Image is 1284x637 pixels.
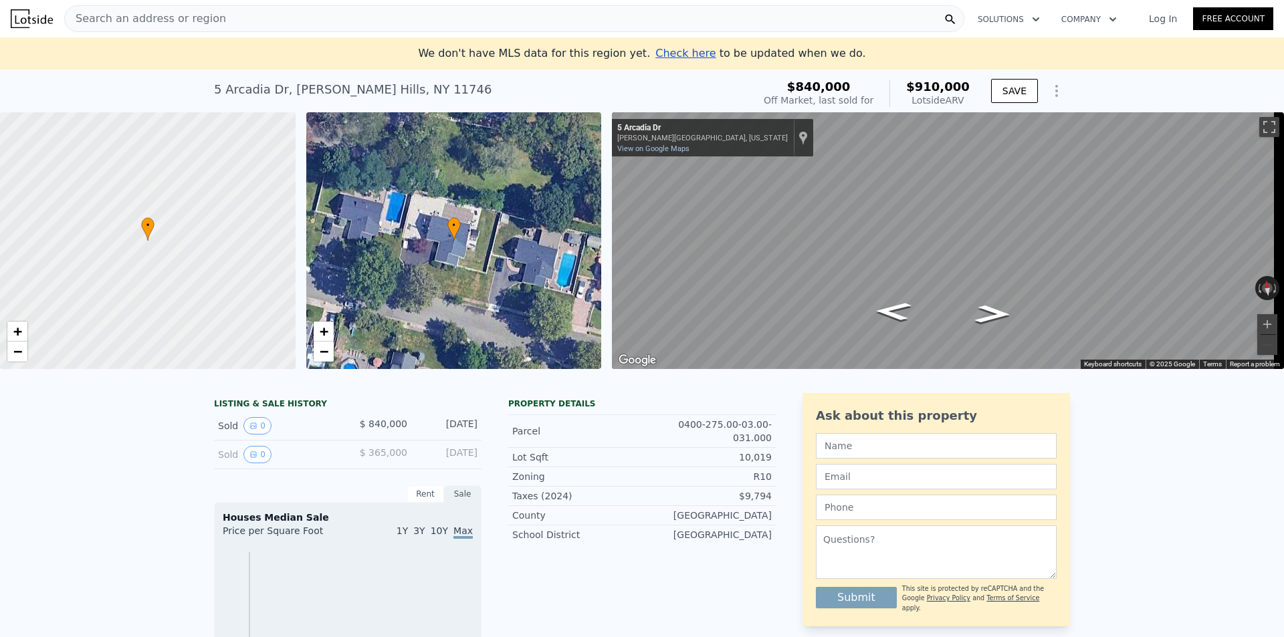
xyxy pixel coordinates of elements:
[418,417,477,434] div: [DATE]
[612,112,1284,369] div: Map
[960,301,1027,328] path: Go East, Arcadia Dr
[967,7,1051,31] button: Solutions
[397,525,408,536] span: 1Y
[319,323,328,340] span: +
[223,511,473,524] div: Houses Median Sale
[360,447,407,458] span: $ 365,000
[65,11,226,27] span: Search an address or region
[1043,78,1070,104] button: Show Options
[243,417,272,434] button: View historical data
[655,47,716,59] span: Check here
[927,594,970,602] a: Privacy Policy
[1255,276,1263,300] button: Rotate counterclockwise
[13,343,22,360] span: −
[13,323,22,340] span: +
[617,144,689,153] a: View on Google Maps
[1084,360,1142,369] button: Keyboard shortcuts
[816,587,897,608] button: Submit
[1259,117,1279,137] button: Toggle fullscreen view
[1203,360,1222,368] a: Terms (opens in new tab)
[1261,275,1273,301] button: Reset the view
[418,45,865,61] div: We don't have MLS data for this region yet.
[214,80,492,99] div: 5 Arcadia Dr , [PERSON_NAME] Hills , NY 11746
[214,398,481,412] div: LISTING & SALE HISTORY
[11,9,53,28] img: Lotside
[243,446,272,463] button: View historical data
[512,509,642,522] div: County
[816,433,1057,459] input: Name
[798,130,808,145] a: Show location on map
[223,524,348,545] div: Price per Square Foot
[512,470,642,483] div: Zoning
[431,525,448,536] span: 10Y
[859,298,926,325] path: Go West, Arcadia Dr
[642,509,772,522] div: [GEOGRAPHIC_DATA]
[816,464,1057,489] input: Email
[615,352,659,369] img: Google
[642,528,772,541] div: [GEOGRAPHIC_DATA]
[816,495,1057,520] input: Phone
[617,123,788,134] div: 5 Arcadia Dr
[1193,7,1273,30] a: Free Account
[7,342,27,362] a: Zoom out
[615,352,659,369] a: Open this area in Google Maps (opens a new window)
[906,94,970,107] div: Lotside ARV
[1230,360,1280,368] a: Report a problem
[512,528,642,541] div: School District
[991,79,1038,103] button: SAVE
[512,424,642,438] div: Parcel
[642,418,772,444] div: 0400-275.00-03.00-031.000
[617,134,788,142] div: [PERSON_NAME][GEOGRAPHIC_DATA], [US_STATE]
[986,594,1039,602] a: Terms of Service
[413,525,425,536] span: 3Y
[512,451,642,464] div: Lot Sqft
[1051,7,1128,31] button: Company
[314,342,334,362] a: Zoom out
[218,446,337,463] div: Sold
[141,219,154,231] span: •
[642,489,772,503] div: $9,794
[360,418,407,429] span: $ 840,000
[453,525,473,539] span: Max
[314,322,334,342] a: Zoom in
[655,45,865,61] div: to be updated when we do.
[447,217,461,241] div: •
[816,406,1057,425] div: Ask about this property
[1257,335,1277,355] button: Zoom out
[906,80,970,94] span: $910,000
[1257,314,1277,334] button: Zoom in
[218,417,337,434] div: Sold
[612,112,1284,369] div: Street View
[7,322,27,342] a: Zoom in
[508,398,776,409] div: Property details
[787,80,851,94] span: $840,000
[1133,12,1193,25] a: Log In
[902,584,1057,613] div: This site is protected by reCAPTCHA and the Google and apply.
[141,217,154,241] div: •
[407,485,444,503] div: Rent
[1273,276,1280,300] button: Rotate clockwise
[512,489,642,503] div: Taxes (2024)
[1150,360,1195,368] span: © 2025 Google
[418,446,477,463] div: [DATE]
[444,485,481,503] div: Sale
[764,94,873,107] div: Off Market, last sold for
[319,343,328,360] span: −
[447,219,461,231] span: •
[642,451,772,464] div: 10,019
[642,470,772,483] div: R10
